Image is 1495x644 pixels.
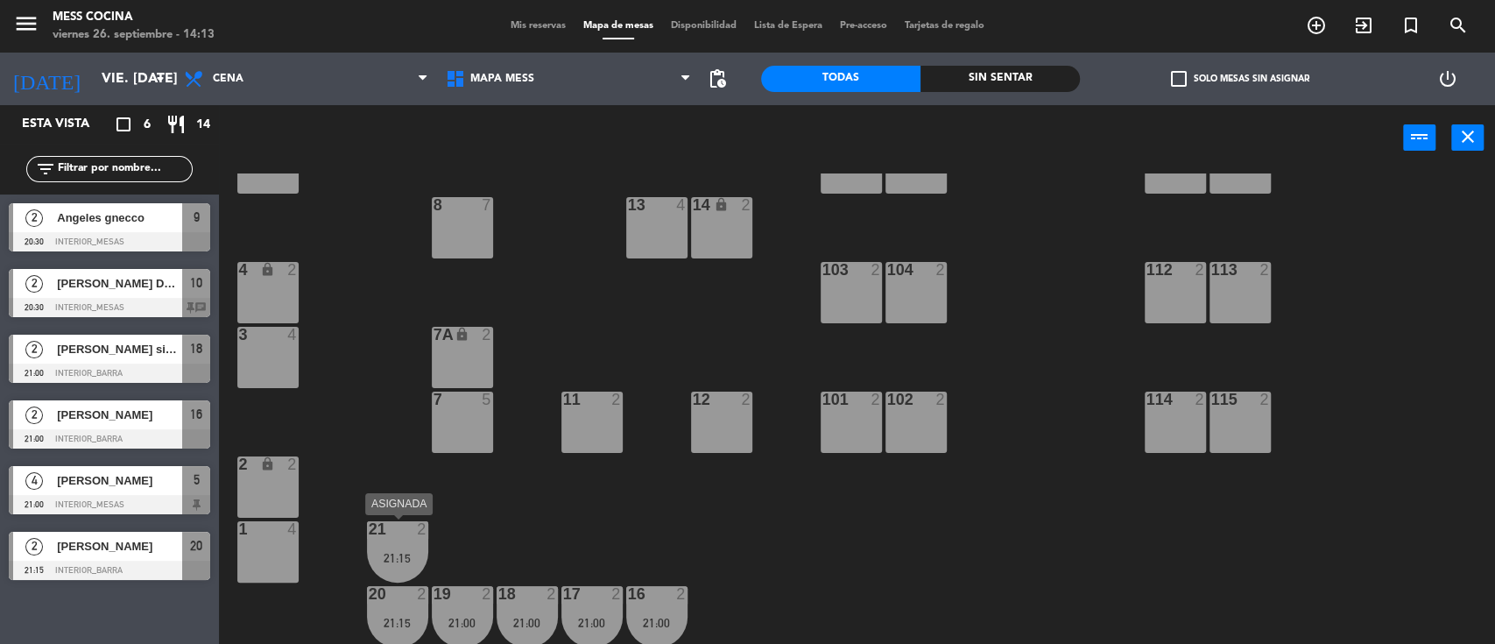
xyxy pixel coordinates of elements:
div: 2 [1259,262,1270,278]
div: Mess Cocina [53,9,215,26]
span: Pre-acceso [831,21,896,31]
div: 2 [871,392,881,407]
div: 21:00 [432,617,493,629]
div: 104 [887,262,888,278]
div: 114 [1146,392,1147,407]
div: 16 [628,586,629,602]
div: 5 [482,392,492,407]
div: 13 [628,197,629,213]
span: 5 [194,470,200,491]
div: 2 [1195,262,1205,278]
span: 2 [25,275,43,293]
span: 16 [190,404,202,425]
div: 113 [1211,262,1212,278]
div: 102 [887,392,888,407]
span: Disponibilidad [662,21,745,31]
span: 9 [194,207,200,228]
div: 2 [871,262,881,278]
i: lock [714,197,729,212]
div: 4 [676,197,687,213]
div: 21:00 [561,617,623,629]
i: menu [13,11,39,37]
span: 2 [25,209,43,227]
span: 20 [190,535,202,556]
i: filter_list [35,159,56,180]
div: 17 [563,586,564,602]
span: [PERSON_NAME] [57,406,182,424]
span: [PERSON_NAME] DEFFELIPPO [57,274,182,293]
div: 11 [563,392,564,407]
i: power_input [1409,126,1430,147]
div: viernes 26. septiembre - 14:13 [53,26,215,44]
span: Mis reservas [502,21,575,31]
span: Cena [213,73,243,85]
span: 6 [144,115,151,135]
div: 103 [822,262,823,278]
i: search [1448,15,1469,36]
span: Angeles gnecco [57,209,182,227]
span: 2 [25,407,43,424]
div: 2 [676,586,687,602]
div: 18 [498,586,499,602]
div: 4 [287,327,298,343]
div: 2 [239,456,240,472]
div: 2 [287,262,298,278]
div: 2 [935,392,946,407]
div: 115 [1211,392,1212,407]
span: 2 [25,341,43,358]
div: 8 [434,197,434,213]
span: 10 [190,272,202,294]
div: 112 [1146,262,1147,278]
div: 2 [741,392,751,407]
div: Sin sentar [920,66,1080,92]
span: [PERSON_NAME] sisteros prensa [57,340,182,358]
div: 2 [547,586,557,602]
span: 14 [196,115,210,135]
i: lock [455,327,469,342]
div: 2 [1195,392,1205,407]
i: restaurant [166,114,187,135]
i: power_settings_new [1436,68,1457,89]
div: 21:00 [237,163,299,175]
div: 2 [287,456,298,472]
div: 2 [1259,392,1270,407]
div: 2 [935,262,946,278]
div: 7 [434,392,434,407]
div: 7 [482,197,492,213]
input: Filtrar por nombre... [56,159,192,179]
div: 2 [417,586,427,602]
span: Lista de Espera [745,21,831,31]
div: 2 [482,327,492,343]
span: 2 [25,538,43,556]
div: 1 [239,521,240,537]
div: 101 [822,392,823,407]
span: [PERSON_NAME] [57,537,182,556]
i: lock [260,262,275,277]
span: pending_actions [707,68,728,89]
i: add_circle_outline [1306,15,1327,36]
div: 4 [239,262,240,278]
div: 21:15 [367,617,428,629]
div: 4 [287,521,298,537]
div: 2 [741,197,751,213]
span: Mapa de mesas [575,21,662,31]
i: arrow_drop_down [150,68,171,89]
div: Esta vista [9,114,126,135]
i: close [1457,126,1478,147]
span: [PERSON_NAME] [57,471,182,490]
div: 7a [434,327,434,343]
span: Tarjetas de regalo [896,21,993,31]
i: turned_in_not [1400,15,1421,36]
div: 2 [611,586,622,602]
div: Todas [761,66,920,92]
label: Solo mesas sin asignar [1170,71,1308,87]
div: 2 [611,392,622,407]
span: MAPA MESS [470,73,534,85]
div: 21:15 [367,552,428,564]
i: exit_to_app [1353,15,1374,36]
div: ASIGNADA [365,493,433,515]
i: crop_square [113,114,134,135]
div: 21:00 [497,617,558,629]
